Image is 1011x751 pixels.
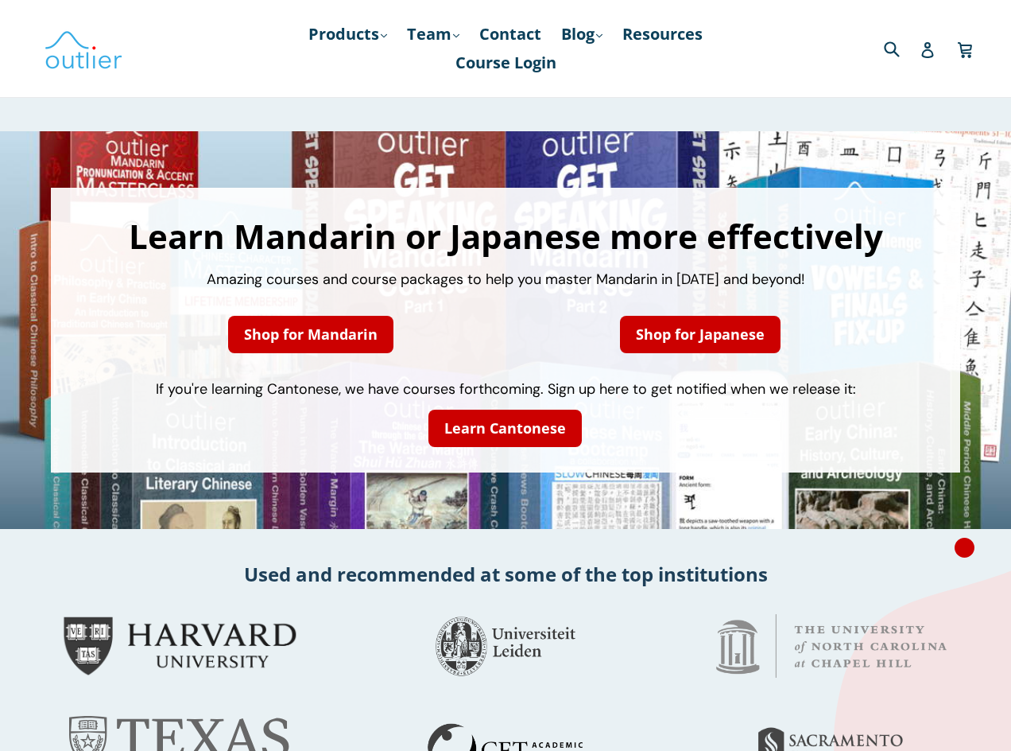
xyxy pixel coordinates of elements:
a: Contact [471,20,549,49]
a: Blog [553,20,610,49]
a: Course Login [447,49,564,77]
a: Team [399,20,467,49]
a: Learn Cantonese [428,410,582,447]
h1: Learn Mandarin or Japanese more effectively [67,220,945,253]
img: Outlier Linguistics [44,25,123,72]
span: Amazing courses and course packages to help you master Mandarin in [DATE] and beyond! [207,270,805,289]
input: Search [880,32,924,64]
a: Products [300,20,395,49]
a: Shop for Mandarin [228,316,393,353]
a: Resources [614,20,711,49]
span: If you're learning Cantonese, we have courses forthcoming. Sign up here to get notified when we r... [156,379,856,399]
a: Shop for Japanese [620,316,781,353]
